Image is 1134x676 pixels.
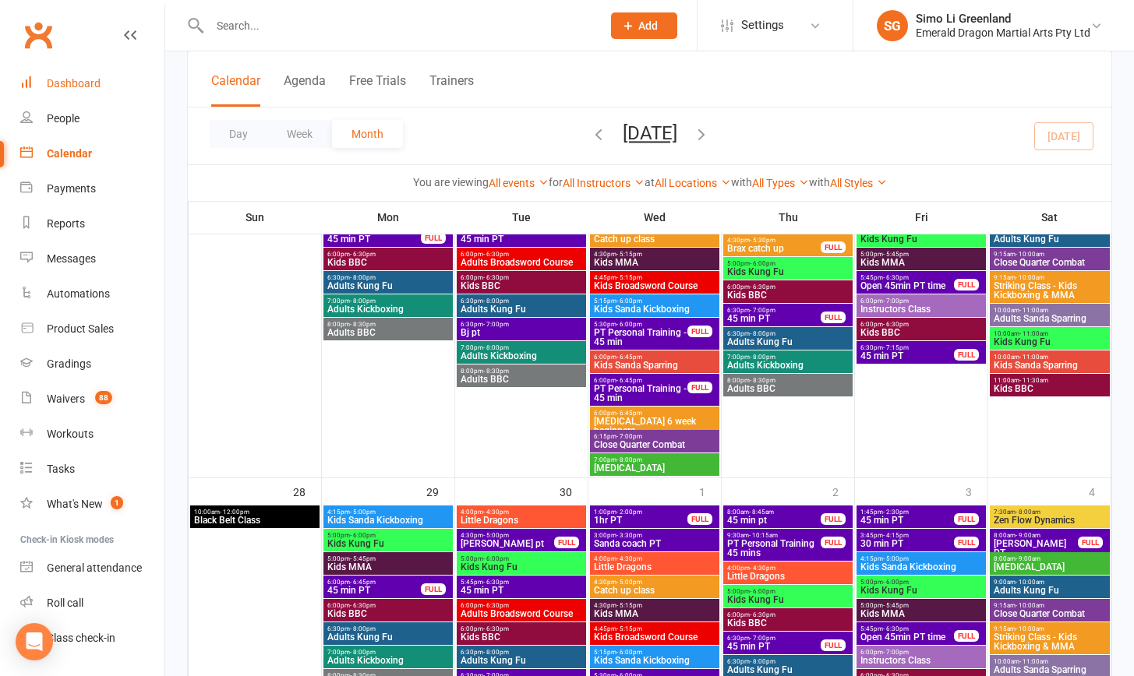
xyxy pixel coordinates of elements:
button: Add [611,12,677,39]
th: Sun [189,201,322,234]
span: - 5:45pm [350,555,376,562]
span: 5:15pm [593,298,716,305]
span: Kids Sanda Kickboxing [860,562,983,572]
span: Add [638,19,658,32]
span: Kids MMA [860,258,983,267]
a: General attendance kiosk mode [20,551,164,586]
span: - 7:00pm [750,307,775,314]
div: FULL [687,326,712,337]
span: Kids Kung Fu [726,595,850,604]
span: 6:00pm [593,354,716,361]
span: [MEDICAL_DATA] [593,463,716,473]
span: - 7:00pm [616,433,642,440]
span: Kids Broadsword Course [593,281,716,290]
div: Roll call [47,597,83,609]
span: Kids BBC [327,609,450,618]
span: 6:00pm [460,274,583,281]
span: Adults Broadsword Course [460,609,583,618]
div: What's New [47,498,103,510]
span: Adults BBC [726,384,850,393]
span: 5:00pm [327,555,450,562]
span: 1hr PT [593,516,688,525]
span: - 10:00am [1016,602,1044,609]
span: - 11:00am [1019,330,1048,337]
div: Calendar [47,147,92,160]
span: 8:00pm [327,321,450,328]
span: - 6:00pm [750,588,775,595]
span: 1 [111,496,123,509]
div: 2 [832,478,854,504]
span: 5:45pm [860,274,955,281]
span: - 10:00am [1016,579,1044,586]
span: Adults Kung Fu [993,234,1107,244]
span: Adults Kickboxing [460,351,583,361]
div: Emerald Dragon Martial Arts Pty Ltd [916,26,1090,40]
a: All Styles [830,177,887,189]
span: 8:00am [993,532,1079,539]
span: 9:15am [993,251,1107,258]
span: 4:30pm [593,602,716,609]
span: 11:00am [993,377,1107,384]
span: 5:00pm [726,588,850,595]
button: Month [332,120,403,148]
span: 6:30pm [726,307,821,314]
span: 6:00pm [327,579,422,586]
span: Adults Broadsword Course [460,258,583,267]
span: PT Personal Training - 45 min [593,384,688,403]
a: Messages [20,241,164,276]
div: Gradings [47,357,91,370]
div: FULL [1078,537,1103,548]
a: Product Sales [20,312,164,347]
span: - 10:00am [1016,274,1044,281]
span: Adults Kung Fu [327,281,450,290]
span: 6:30pm [327,274,450,281]
span: 6:00pm [593,410,716,417]
span: - 5:15pm [616,602,642,609]
span: 7:00pm [327,298,450,305]
span: - 8:30pm [350,321,376,328]
span: - 6:30pm [483,579,509,586]
span: - 5:00pm [883,555,909,562]
span: 3:45pm [860,532,955,539]
span: - 6:45pm [616,377,642,384]
div: Dashboard [47,77,101,90]
div: FULL [421,232,446,244]
div: FULL [421,583,446,595]
span: - 8:30pm [483,368,509,375]
div: General attendance [47,562,142,574]
span: - 6:00pm [350,532,376,539]
span: 45 min PT [726,314,821,323]
span: Kids BBC [993,384,1107,393]
span: - 7:00pm [883,298,909,305]
span: - 6:00pm [483,555,509,562]
span: Close Quarter Combat [593,440,716,449]
div: FULL [821,312,846,323]
span: - 10:00am [1016,251,1044,258]
div: Messages [47,252,96,265]
div: FULL [687,382,712,393]
div: 3 [966,478,987,504]
span: 45 min PT [860,516,955,525]
span: 4:00pm [460,509,583,516]
span: [PERSON_NAME] PT [993,539,1079,558]
span: - 8:00pm [483,298,509,305]
span: Adults Sanda Sparring [993,314,1107,323]
span: PT Personal Training - 45 min [593,328,688,347]
th: Wed [588,201,722,234]
span: 5:30pm [593,321,688,328]
span: - 8:00pm [750,330,775,337]
a: Payments [20,171,164,206]
span: 10:00am [993,307,1107,314]
div: FULL [821,537,846,548]
span: - 5:00pm [483,532,509,539]
span: 6:30pm [460,298,583,305]
button: Free Trials [349,73,406,107]
span: Kids Sanda Sparring [993,361,1107,370]
span: Adults Kung Fu [460,305,583,314]
span: 5:00pm [726,260,850,267]
span: - 5:15pm [616,251,642,258]
span: - 5:30pm [750,237,775,244]
span: 7:00pm [593,456,716,463]
span: Close Quarter Combat [993,609,1107,618]
span: 45 min PT [460,586,583,595]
